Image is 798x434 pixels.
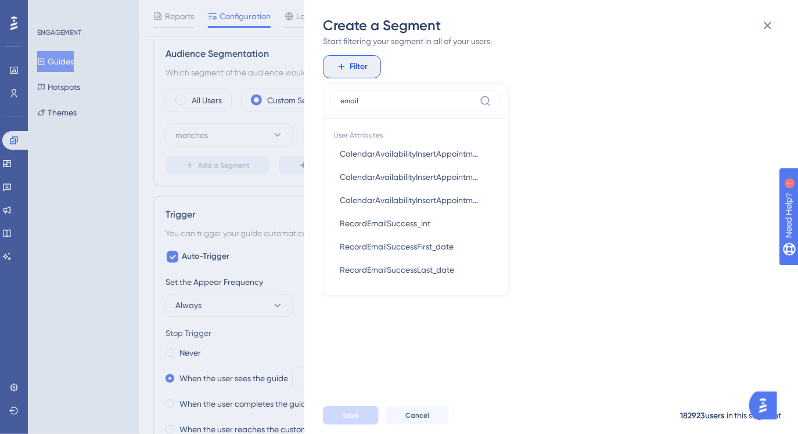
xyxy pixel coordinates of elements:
button: RecordEmailSuccess_int [330,212,501,235]
span: Start filtering your segment in all of your users. [323,34,772,48]
button: RecordEmailSuccessLast_date [330,258,501,281]
span: Need Help? [27,3,73,17]
div: in this segment [727,408,782,422]
div: 182923 users [680,409,724,423]
button: CalendarAvailabilityInsertAppointmentsBlockToEmailFirst_date [330,165,501,189]
div: 1 [81,6,84,15]
button: Filter [323,55,381,78]
div: Create a Segment [323,16,782,35]
iframe: UserGuiding AI Assistant Launcher [749,388,784,423]
button: Save [323,406,379,425]
button: RecordEmailSuccessFirst_date [330,235,501,258]
span: Filter [350,60,368,74]
input: Type the value [340,96,475,106]
span: CalendarAvailabilityInsertAppointmentsBlockToEmailFirst_date [340,170,480,184]
span: Cancel [405,411,429,420]
span: User Attributes [330,126,501,142]
span: CalendarAvailabilityInsertAppointmentsBlockToEmail_int [340,147,480,161]
button: Cancel [386,406,449,425]
button: CalendarAvailabilityInsertAppointmentsBlockToEmailLast_date [330,189,501,212]
span: RecordEmailSuccessLast_date [340,263,454,277]
span: RecordEmailSuccessFirst_date [340,240,454,254]
span: RecordEmailSuccess_int [340,216,430,230]
span: Save [343,411,359,420]
span: CalendarAvailabilityInsertAppointmentsBlockToEmailLast_date [340,193,480,207]
button: CalendarAvailabilityInsertAppointmentsBlockToEmail_int [330,142,501,165]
